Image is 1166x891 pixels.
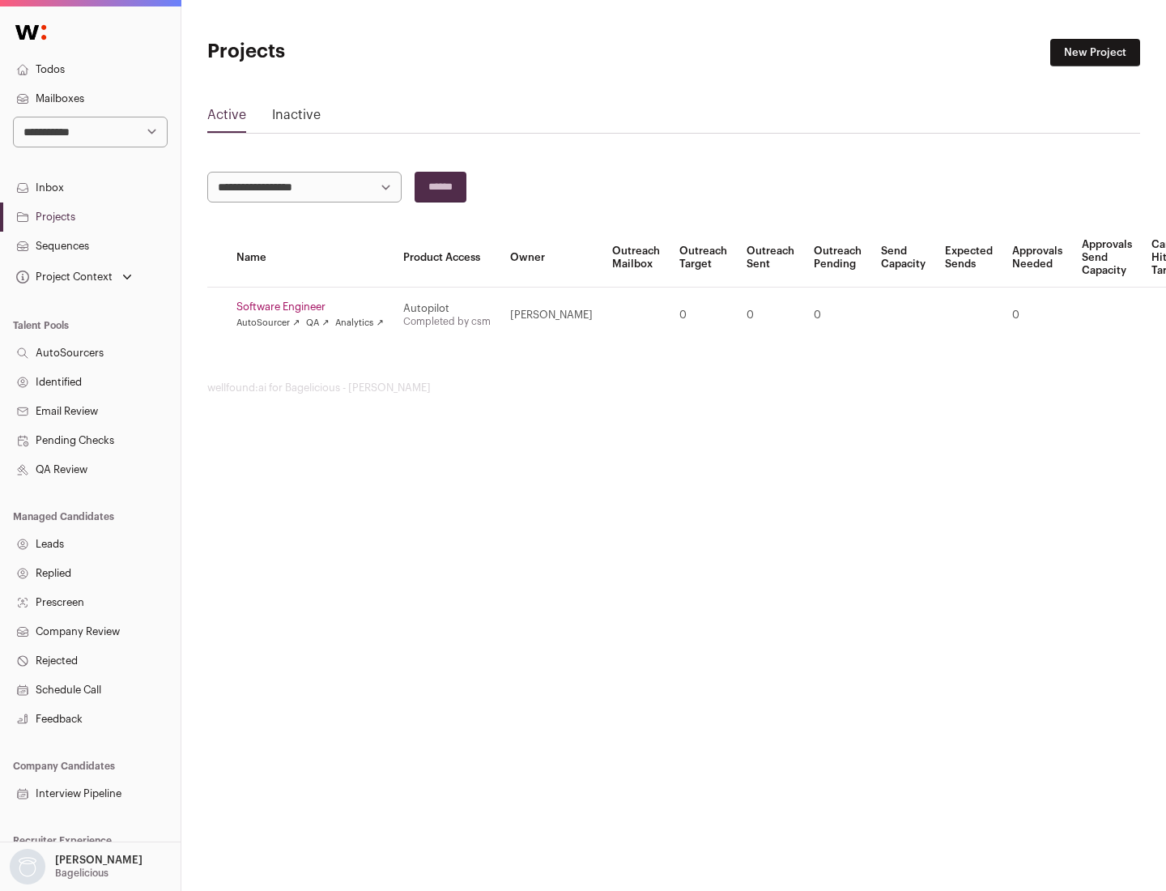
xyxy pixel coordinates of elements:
[10,849,45,885] img: nopic.png
[13,271,113,283] div: Project Context
[13,266,135,288] button: Open dropdown
[602,228,670,288] th: Outreach Mailbox
[207,382,1140,394] footer: wellfound:ai for Bagelicious - [PERSON_NAME]
[6,16,55,49] img: Wellfound
[737,228,804,288] th: Outreach Sent
[403,317,491,326] a: Completed by csm
[1072,228,1142,288] th: Approvals Send Capacity
[935,228,1002,288] th: Expected Sends
[804,288,871,343] td: 0
[55,867,109,880] p: Bagelicious
[6,849,146,885] button: Open dropdown
[804,228,871,288] th: Outreach Pending
[306,317,329,330] a: QA ↗
[500,228,602,288] th: Owner
[272,105,321,131] a: Inactive
[1050,39,1140,66] a: New Project
[500,288,602,343] td: [PERSON_NAME]
[1002,228,1072,288] th: Approvals Needed
[207,105,246,131] a: Active
[335,317,383,330] a: Analytics ↗
[670,288,737,343] td: 0
[394,228,500,288] th: Product Access
[236,301,384,313] a: Software Engineer
[871,228,935,288] th: Send Capacity
[403,302,491,315] div: Autopilot
[737,288,804,343] td: 0
[207,39,518,65] h1: Projects
[227,228,394,288] th: Name
[1002,288,1072,343] td: 0
[55,854,143,867] p: [PERSON_NAME]
[670,228,737,288] th: Outreach Target
[236,317,300,330] a: AutoSourcer ↗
